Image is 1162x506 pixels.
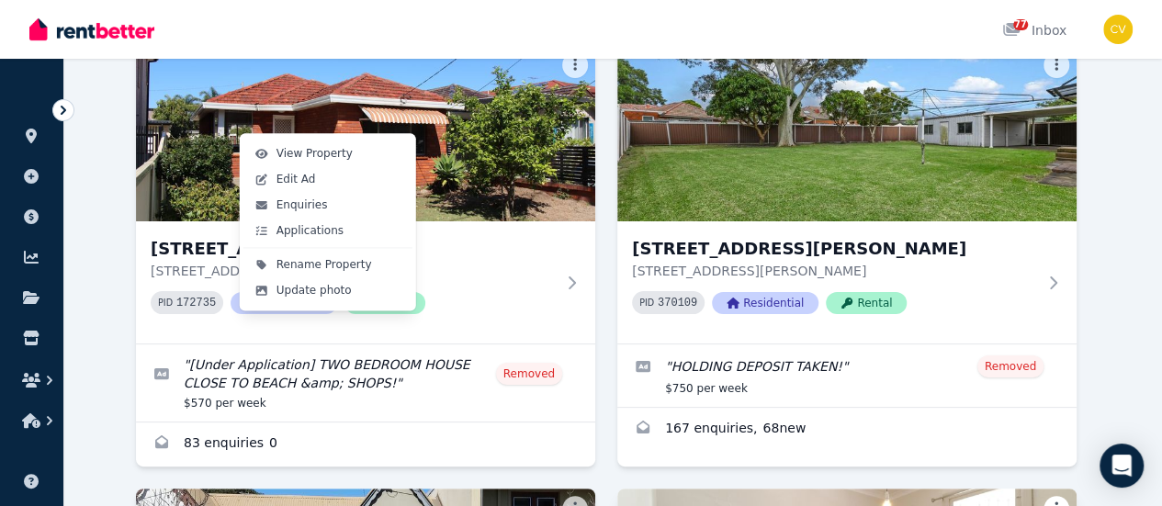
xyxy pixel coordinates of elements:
span: Rename Property [276,257,372,272]
span: Edit Ad [276,172,316,186]
span: Applications [276,223,344,238]
span: Enquiries [276,197,328,212]
span: Update photo [276,283,352,298]
span: View Property [276,146,353,161]
div: More options [240,133,416,310]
